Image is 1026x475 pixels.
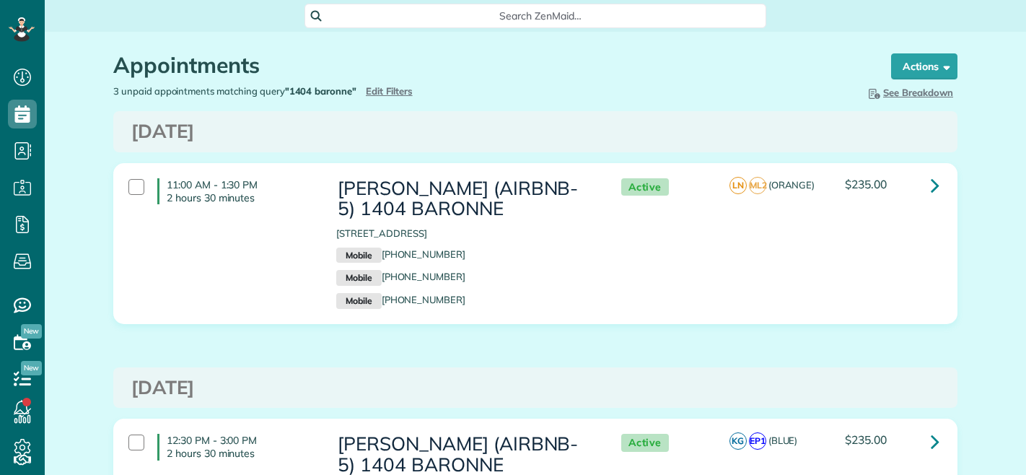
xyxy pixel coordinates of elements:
a: Mobile[PHONE_NUMBER] [336,294,465,305]
small: Mobile [336,248,381,263]
h3: [DATE] [131,121,939,142]
a: Mobile[PHONE_NUMBER] [336,248,465,260]
span: ML2 [749,177,766,194]
span: New [21,324,42,339]
div: 3 unpaid appointments matching query [102,84,535,98]
h3: [PERSON_NAME] (AIRBNB-5) 1404 BARONNE [336,434,592,475]
span: See Breakdown [866,87,953,98]
span: New [21,361,42,375]
span: Active [621,178,669,196]
span: (ORANGE) [768,179,815,191]
span: LN [729,177,747,194]
button: See Breakdown [861,84,957,100]
p: 2 hours 30 minutes [167,191,315,204]
span: EP1 [749,432,766,450]
a: Edit Filters [366,85,413,97]
h3: [DATE] [131,378,939,398]
span: $235.00 [845,177,887,191]
a: Mobile[PHONE_NUMBER] [336,271,465,282]
button: Actions [891,53,957,79]
span: (BLUE) [768,435,798,446]
span: Active [621,434,669,452]
strong: "1404 baronne" [285,85,356,97]
h1: Appointments [113,53,864,77]
h4: 11:00 AM - 1:30 PM [157,178,315,204]
small: Mobile [336,293,381,309]
p: [STREET_ADDRESS] [336,227,592,240]
h4: 12:30 PM - 3:00 PM [157,434,315,460]
h3: [PERSON_NAME] (AIRBNB-5) 1404 BARONNE [336,178,592,219]
span: KG [729,432,747,450]
p: 2 hours 30 minutes [167,447,315,460]
span: $235.00 [845,432,887,447]
small: Mobile [336,270,381,286]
